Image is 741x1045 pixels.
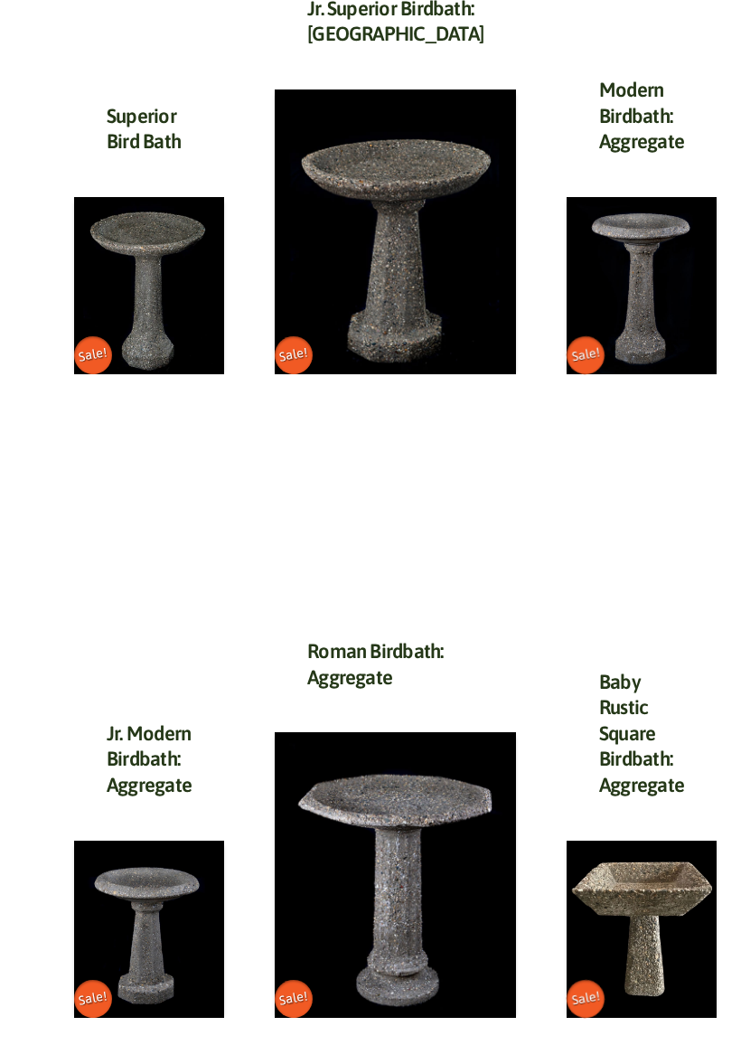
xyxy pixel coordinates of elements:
a: Superior Bird Bath [107,104,181,154]
a: Jr. Modern Birdbath: Aggregate [107,721,192,796]
a: Roman Birdbath: Aggregate [307,639,443,689]
span: Sale! [564,334,608,378]
span: Sale! [272,977,316,1021]
a: Baby Rustic Square Birdbath: Aggregate [599,670,684,796]
span: Sale! [71,977,116,1021]
a: Modern Birdbath: Aggregate [599,78,684,153]
span: Sale! [71,334,116,378]
span: Sale! [564,977,608,1021]
span: Sale! [272,334,316,378]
